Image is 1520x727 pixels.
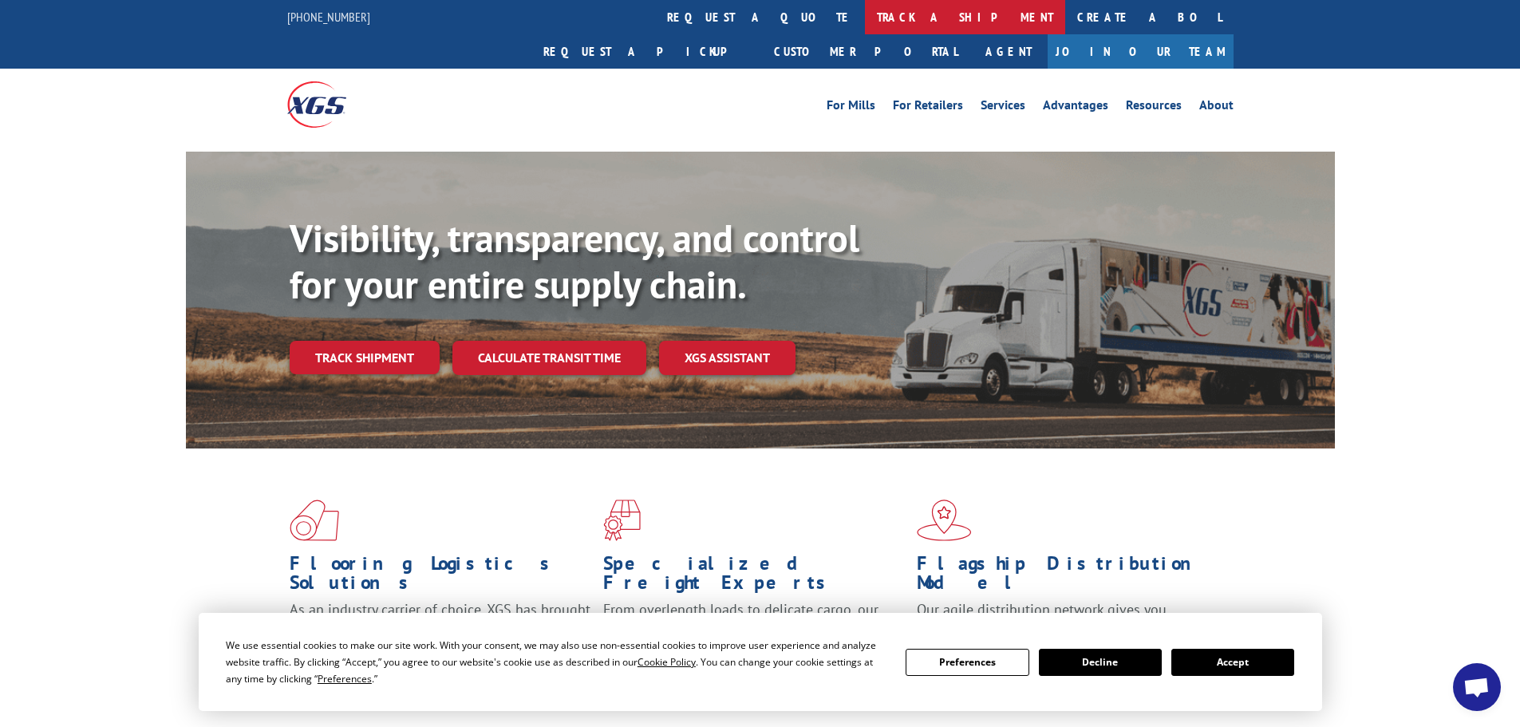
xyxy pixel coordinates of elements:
[226,637,886,687] div: We use essential cookies to make our site work. With your consent, we may also use non-essential ...
[603,600,905,671] p: From overlength loads to delicate cargo, our experienced staff knows the best way to move your fr...
[917,554,1218,600] h1: Flagship Distribution Model
[917,500,972,541] img: xgs-icon-flagship-distribution-model-red
[762,34,969,69] a: Customer Portal
[318,672,372,686] span: Preferences
[290,554,591,600] h1: Flooring Logistics Solutions
[1453,663,1501,711] div: Open chat
[981,99,1025,117] a: Services
[659,341,796,375] a: XGS ASSISTANT
[893,99,963,117] a: For Retailers
[290,600,590,657] span: As an industry carrier of choice, XGS has brought innovation and dedication to flooring logistics...
[827,99,875,117] a: For Mills
[290,500,339,541] img: xgs-icon-total-supply-chain-intelligence-red
[917,600,1210,638] span: Our agile distribution network gives you nationwide inventory management on demand.
[1171,649,1294,676] button: Accept
[969,34,1048,69] a: Agent
[290,213,859,309] b: Visibility, transparency, and control for your entire supply chain.
[1039,649,1162,676] button: Decline
[906,649,1028,676] button: Preferences
[1048,34,1234,69] a: Join Our Team
[531,34,762,69] a: Request a pickup
[1199,99,1234,117] a: About
[290,341,440,374] a: Track shipment
[603,554,905,600] h1: Specialized Freight Experts
[199,613,1322,711] div: Cookie Consent Prompt
[638,655,696,669] span: Cookie Policy
[1126,99,1182,117] a: Resources
[603,500,641,541] img: xgs-icon-focused-on-flooring-red
[452,341,646,375] a: Calculate transit time
[1043,99,1108,117] a: Advantages
[287,9,370,25] a: [PHONE_NUMBER]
